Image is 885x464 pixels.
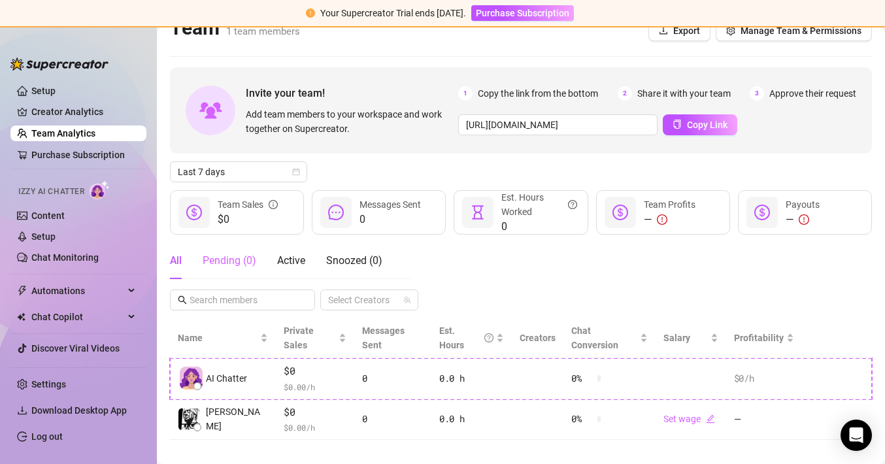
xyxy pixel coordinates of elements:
[458,86,473,101] span: 1
[206,405,268,433] span: [PERSON_NAME]
[178,162,299,182] span: Last 7 days
[170,253,182,269] div: All
[362,325,405,350] span: Messages Sent
[218,197,278,212] div: Team Sales
[90,180,110,199] img: AI Chatter
[326,254,382,267] span: Snoozed ( 0 )
[31,252,99,263] a: Chat Monitoring
[170,318,276,358] th: Name
[403,296,411,304] span: team
[31,280,124,301] span: Automations
[571,412,592,426] span: 0 %
[17,405,27,416] span: download
[31,343,120,354] a: Discover Viral Videos
[663,114,737,135] button: Copy Link
[320,8,466,18] span: Your Supercreator Trial ends [DATE].
[178,295,187,305] span: search
[726,399,802,440] td: —
[31,405,127,416] span: Download Desktop App
[501,219,576,235] span: 0
[786,199,820,210] span: Payouts
[476,8,569,18] span: Purchase Subscription
[439,371,505,386] div: 0.0 h
[186,205,202,220] span: dollar-circle
[17,286,27,296] span: thunderbolt
[284,421,346,434] span: $ 0.00 /h
[478,86,598,101] span: Copy the link from the bottom
[706,414,715,423] span: edit
[31,150,125,160] a: Purchase Subscription
[673,25,700,36] span: Export
[644,199,695,210] span: Team Profits
[841,420,872,451] div: Open Intercom Messenger
[716,20,872,41] button: Manage Team & Permissions
[439,323,494,352] div: Est. Hours
[799,214,809,225] span: exclamation-circle
[306,8,315,18] span: exclamation-circle
[10,58,109,71] img: logo-BBDzfeDw.svg
[471,8,574,18] a: Purchase Subscription
[501,190,576,219] div: Est. Hours Worked
[31,231,56,242] a: Setup
[31,307,124,327] span: Chat Copilot
[687,120,727,130] span: Copy Link
[284,405,346,420] span: $0
[769,86,856,101] span: Approve their request
[246,85,458,101] span: Invite your team!
[734,371,794,386] div: $0 /h
[663,414,715,424] a: Set wageedit
[31,101,136,122] a: Creator Analytics
[741,25,861,36] span: Manage Team & Permissions
[180,367,203,389] img: izzy-ai-chatter-avatar-DDCN_rTZ.svg
[218,212,278,227] span: $0
[754,205,770,220] span: dollar-circle
[618,86,632,101] span: 2
[439,412,505,426] div: 0.0 h
[31,379,66,389] a: Settings
[178,408,200,430] img: Pedro Rolle Jr.
[246,107,453,136] span: Add team members to your workspace and work together on Supercreator.
[178,331,258,345] span: Name
[571,371,592,386] span: 0 %
[359,199,421,210] span: Messages Sent
[328,205,344,220] span: message
[170,16,300,41] h2: Team
[571,325,618,350] span: Chat Conversion
[17,312,25,322] img: Chat Copilot
[31,86,56,96] a: Setup
[284,380,346,393] span: $ 0.00 /h
[359,212,421,227] span: 0
[206,371,247,386] span: AI Chatter
[484,323,493,352] span: question-circle
[734,333,784,343] span: Profitability
[362,412,424,426] div: 0
[637,86,731,101] span: Share it with your team
[31,210,65,221] a: Content
[203,253,256,269] div: Pending ( 0 )
[31,431,63,442] a: Log out
[471,5,574,21] button: Purchase Subscription
[18,186,84,198] span: Izzy AI Chatter
[190,293,297,307] input: Search members
[284,363,346,379] span: $0
[673,120,682,129] span: copy
[292,168,300,176] span: calendar
[786,212,820,227] div: —
[277,254,305,267] span: Active
[269,197,278,212] span: info-circle
[726,26,735,35] span: setting
[648,20,710,41] button: Export
[362,371,424,386] div: 0
[659,26,668,35] span: download
[470,205,486,220] span: hourglass
[31,128,95,139] a: Team Analytics
[644,212,695,227] div: —
[512,318,563,358] th: Creators
[226,25,300,37] span: 1 team members
[657,214,667,225] span: exclamation-circle
[284,325,314,350] span: Private Sales
[568,190,577,219] span: question-circle
[612,205,628,220] span: dollar-circle
[663,333,690,343] span: Salary
[750,86,764,101] span: 3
